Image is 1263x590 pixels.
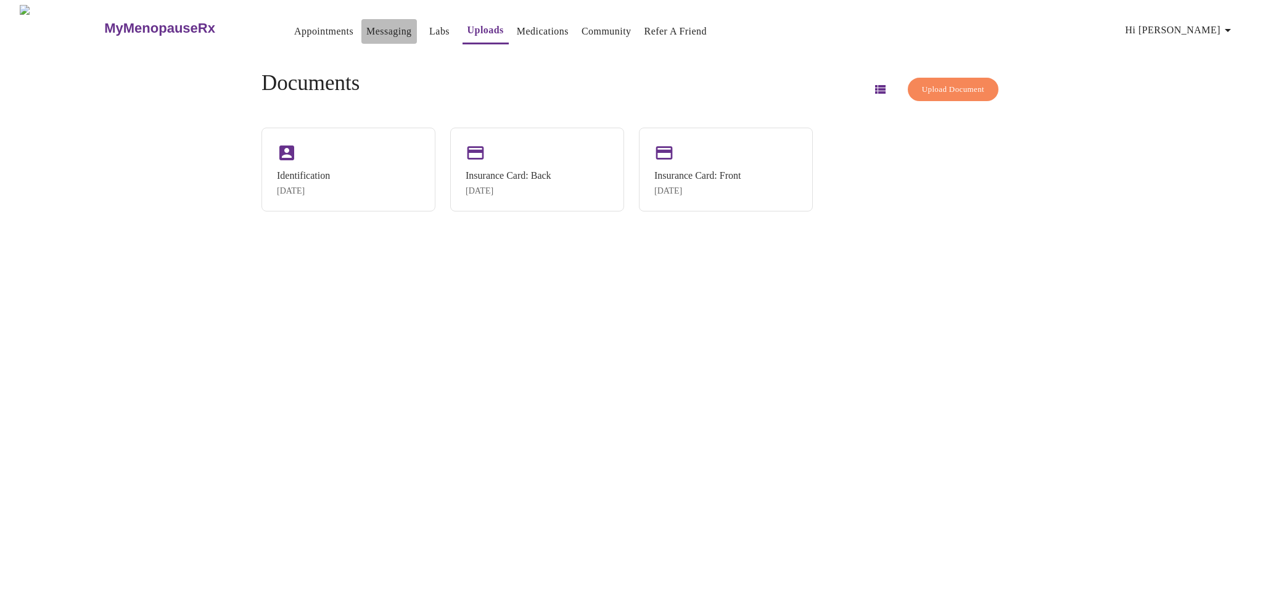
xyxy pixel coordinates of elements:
button: Labs [420,19,459,44]
div: [DATE] [277,186,330,196]
div: [DATE] [466,186,551,196]
a: Labs [429,23,450,40]
a: Refer a Friend [644,23,707,40]
button: Switch to list view [865,75,895,104]
span: Hi [PERSON_NAME] [1125,22,1235,39]
button: Hi [PERSON_NAME] [1121,18,1240,43]
a: MyMenopauseRx [103,7,265,50]
div: Insurance Card: Front [654,170,741,181]
button: Uploads [463,18,509,44]
button: Upload Document [908,78,998,102]
button: Community [577,19,636,44]
a: Messaging [366,23,411,40]
h3: MyMenopauseRx [104,20,215,36]
div: Insurance Card: Back [466,170,551,181]
div: Identification [277,170,330,181]
button: Messaging [361,19,416,44]
a: Uploads [467,22,504,39]
h4: Documents [261,71,360,96]
img: MyMenopauseRx Logo [20,5,103,51]
a: Community [582,23,631,40]
button: Medications [512,19,574,44]
button: Appointments [289,19,358,44]
a: Medications [517,23,569,40]
span: Upload Document [922,83,984,97]
button: Refer a Friend [640,19,712,44]
a: Appointments [294,23,353,40]
div: [DATE] [654,186,741,196]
